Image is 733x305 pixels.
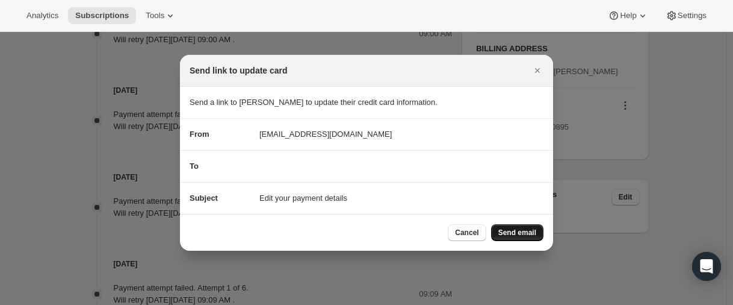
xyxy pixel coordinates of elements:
button: Tools [138,7,184,24]
span: From [190,130,209,139]
span: Subject [190,193,218,203]
span: Analytics [26,11,58,20]
span: Cancel [455,228,478,237]
button: Send email [491,224,543,241]
span: Help [620,11,636,20]
button: Subscriptions [68,7,136,24]
span: Send email [498,228,536,237]
span: Settings [678,11,707,20]
span: To [190,162,199,171]
span: Edit your payment details [259,192,347,204]
span: [EMAIL_ADDRESS][DOMAIN_NAME] [259,128,392,140]
button: Help [601,7,655,24]
button: Analytics [19,7,66,24]
button: Settings [658,7,714,24]
h2: Send link to update card [190,64,288,77]
button: Close [529,62,546,79]
div: Open Intercom Messenger [692,252,721,281]
button: Cancel [448,224,486,241]
span: Subscriptions [75,11,129,20]
p: Send a link to [PERSON_NAME] to update their credit card information. [190,96,543,108]
span: Tools [146,11,164,20]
